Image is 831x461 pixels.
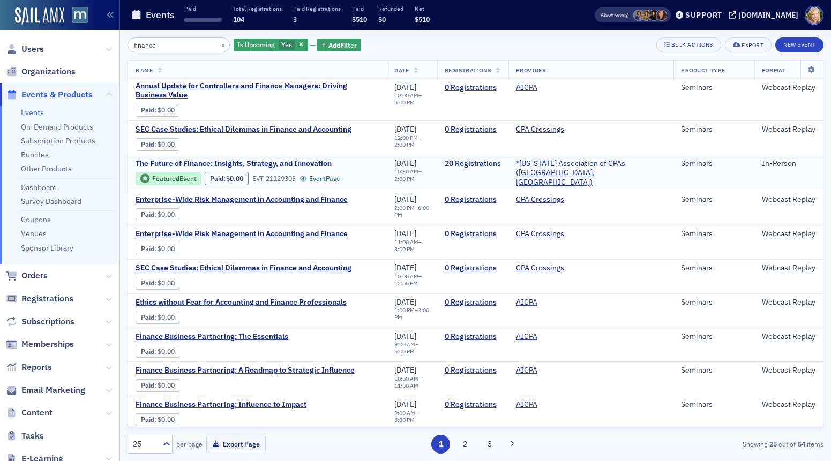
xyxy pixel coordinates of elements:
span: $0.00 [158,210,175,218]
span: The Future of Finance: Insights, Strategy, and Innovation [136,159,332,169]
time: 9:00 AM [394,341,415,348]
span: Name [136,66,153,74]
span: : [141,347,158,356]
a: Paid [141,245,154,253]
div: Bulk Actions [671,42,713,48]
div: Paid: 0 - $0 [136,345,179,358]
div: Paid: 0 - $0 [136,243,179,255]
div: Seminars [681,400,747,410]
div: Webcast Replay [762,229,815,239]
span: Memberships [21,338,74,350]
span: Product Type [681,66,725,74]
span: Provider [516,66,546,74]
span: Content [21,407,53,419]
div: Export [742,42,763,48]
a: AICPA [516,332,537,342]
span: Format [762,66,785,74]
span: [DATE] [394,229,416,238]
div: Paid: 0 - $0 [136,208,179,221]
span: $0 [378,15,386,24]
div: Support [685,10,722,20]
span: [DATE] [394,82,416,92]
span: Natalie Antonakas [656,10,667,21]
a: SEC Case Studies: Ethical Dilemmas in Finance and Accounting [136,263,351,273]
button: Bulk Actions [656,37,721,52]
span: Annual Update for Controllers and Finance Managers: Driving Business Value [136,81,379,100]
strong: 25 [767,439,778,449]
div: Yes [234,39,308,52]
p: Paid [184,5,222,12]
div: Seminars [681,125,747,134]
a: Paid [210,175,223,183]
div: Paid: 0 - $0 [136,104,179,117]
div: Also [601,11,611,18]
span: $0.00 [158,415,175,424]
div: [DOMAIN_NAME] [738,10,798,20]
span: Finance Business Partnering: A Roadmap to Strategic Influence [136,366,355,375]
button: 2 [456,435,475,454]
div: – [394,307,430,321]
div: Seminars [681,332,747,342]
div: – [394,168,430,182]
span: Finance Business Partnering: The Essentials [136,332,316,342]
time: 2:00 PM [394,204,415,211]
button: New Event [775,37,823,52]
div: Paid: 0 - $0 [136,413,179,426]
div: Webcast Replay [762,366,815,375]
a: CPA Crossings [516,195,564,205]
span: Users [21,43,44,55]
a: Paid [141,415,154,424]
a: Events [21,108,44,117]
a: Venues [21,229,47,238]
span: AICPA [516,366,583,375]
button: Export Page [206,436,266,452]
span: Events & Products [21,89,93,101]
span: AICPA [516,83,583,93]
a: AICPA [516,400,537,410]
a: Subscriptions [6,316,74,328]
span: [DATE] [394,365,416,375]
button: [DOMAIN_NAME] [729,11,802,19]
button: 3 [480,435,499,454]
div: Paid: 0 - $0 [136,277,179,290]
a: Organizations [6,66,76,78]
a: *[US_STATE] Association of CPAs ([GEOGRAPHIC_DATA], [GEOGRAPHIC_DATA]) [516,159,666,187]
div: Paid: 0 - $0 [136,138,179,151]
time: 10:00 AM [394,375,418,382]
a: CPA Crossings [516,229,564,239]
time: 6:00 PM [394,204,429,218]
span: Ethics without Fear for Accounting and Finance Professionals [136,298,347,307]
a: Orders [6,270,48,282]
div: Webcast Replay [762,332,815,342]
span: Subscriptions [21,316,74,328]
img: SailAMX [15,7,64,25]
a: View Homepage [64,7,88,25]
span: CPA Crossings [516,263,583,273]
div: Webcast Replay [762,298,815,307]
span: : [141,210,158,218]
a: EventPage [300,175,340,183]
a: New Event [775,39,823,49]
span: : [141,415,158,424]
button: × [219,40,228,49]
a: CPA Crossings [516,125,564,134]
span: 3 [293,15,297,24]
div: Seminars [681,366,747,375]
span: [DATE] [394,263,416,273]
p: Paid Registrations [293,5,341,12]
time: 10:00 AM [394,92,418,100]
time: 9:00 AM [394,409,415,417]
span: Organizations [21,66,76,78]
span: *Maryland Association of CPAs (Timonium, MD) [516,159,666,187]
div: Seminars [681,229,747,239]
span: Enterprise-Wide Risk Management in Accounting and Finance [136,229,348,239]
a: Other Products [21,164,72,173]
a: 0 Registrations [445,263,501,273]
p: Paid [352,5,367,12]
h1: Events [146,9,175,21]
input: Search… [128,37,230,52]
span: CPA Crossings [516,195,583,205]
a: CPA Crossings [516,263,564,273]
a: Content [6,407,53,419]
label: per page [176,439,203,449]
